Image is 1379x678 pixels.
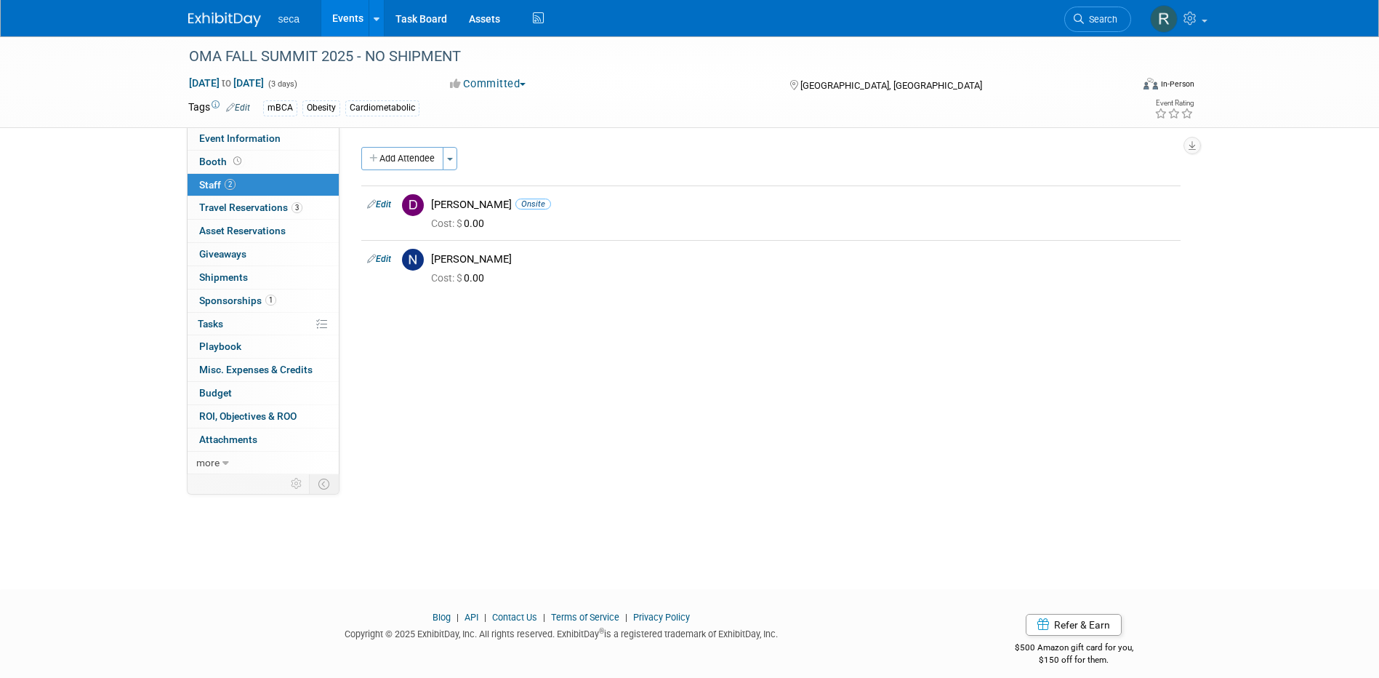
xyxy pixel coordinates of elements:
span: [GEOGRAPHIC_DATA], [GEOGRAPHIC_DATA] [800,80,982,91]
a: Blog [433,612,451,623]
span: 0.00 [431,272,490,284]
span: | [622,612,631,623]
a: ROI, Objectives & ROO [188,405,339,428]
div: Event Format [1045,76,1195,97]
div: mBCA [263,100,297,116]
a: API [465,612,478,623]
a: Travel Reservations3 [188,196,339,219]
span: 0.00 [431,218,490,229]
a: Edit [367,254,391,264]
img: D.jpg [402,194,424,216]
span: | [539,612,549,623]
a: Contact Us [492,612,537,623]
span: Event Information [199,132,281,144]
img: Format-Inperson.png [1143,78,1158,89]
span: | [481,612,490,623]
span: (3 days) [267,79,297,89]
span: Travel Reservations [199,202,302,213]
span: Shipments [199,271,248,283]
span: Attachments [199,434,257,445]
span: Sponsorships [199,295,276,306]
a: Sponsorships1 [188,290,339,312]
td: Toggle Event Tabs [309,474,339,493]
img: Rachel Jordan [1150,5,1178,33]
span: 2 [225,179,236,190]
button: Add Attendee [361,147,443,170]
a: Budget [188,382,339,404]
a: Refer & Earn [1026,614,1122,636]
span: 3 [292,202,302,213]
a: Shipments [188,266,339,289]
a: Asset Reservations [188,220,339,242]
img: ExhibitDay [188,12,261,27]
div: [PERSON_NAME] [431,198,1175,212]
img: N.jpg [402,249,424,271]
span: [DATE] [DATE] [188,76,265,89]
span: Cost: $ [431,272,464,284]
span: Budget [199,387,232,399]
span: seca [278,13,300,25]
a: Playbook [188,335,339,358]
span: Staff [199,179,236,191]
a: Terms of Service [551,612,619,623]
button: Committed [445,76,531,92]
a: Misc. Expenses & Credits [188,359,339,381]
span: Onsite [515,199,551,210]
td: Personalize Event Tab Strip [284,474,310,493]
sup: ® [599,627,604,635]
span: Playbook [199,340,241,352]
a: Giveaways [188,243,339,266]
a: Event Information [188,127,339,150]
span: Cost: $ [431,218,464,229]
a: Edit [226,103,250,113]
span: Search [1084,14,1117,25]
span: Booth [199,156,244,167]
span: | [453,612,462,623]
td: Tags [188,100,250,116]
div: Obesity [302,100,340,116]
div: Event Rating [1154,100,1194,107]
a: Tasks [188,313,339,335]
span: Asset Reservations [199,225,286,236]
span: Booth not reserved yet [230,156,244,167]
div: $150 off for them. [957,654,1191,666]
div: $500 Amazon gift card for you, [957,632,1191,666]
span: Tasks [198,318,223,330]
span: Giveaways [199,248,246,260]
span: more [196,457,220,468]
a: Staff2 [188,174,339,196]
div: Cardiometabolic [345,100,419,116]
a: Privacy Policy [633,612,690,623]
div: In-Person [1160,79,1194,89]
a: more [188,452,339,474]
a: Search [1064,7,1131,32]
span: to [220,77,233,89]
a: Edit [367,199,391,210]
div: [PERSON_NAME] [431,252,1175,266]
span: 1 [265,295,276,306]
div: Copyright © 2025 ExhibitDay, Inc. All rights reserved. ExhibitDay is a registered trademark of Ex... [188,624,936,641]
a: Booth [188,151,339,173]
span: ROI, Objectives & ROO [199,410,297,422]
a: Attachments [188,428,339,451]
div: OMA FALL SUMMIT 2025 - NO SHIPMENT [184,44,1109,70]
span: Misc. Expenses & Credits [199,364,313,375]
